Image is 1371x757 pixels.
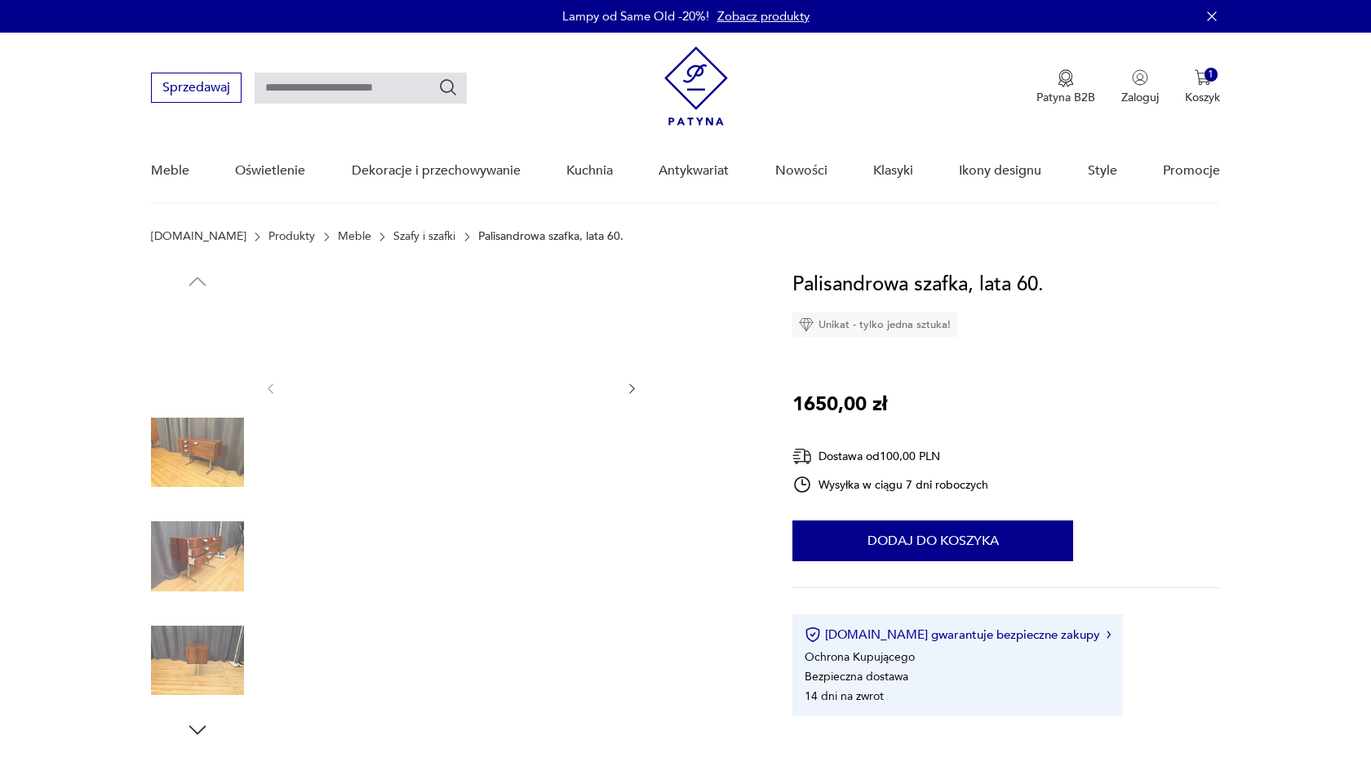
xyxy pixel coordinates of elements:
[352,139,521,202] a: Dekoracje i przechowywanie
[799,317,814,332] img: Ikona diamentu
[562,8,709,24] p: Lampy od Same Old -20%!
[792,389,887,420] p: 1650,00 zł
[1088,139,1117,202] a: Style
[1195,69,1211,86] img: Ikona koszyka
[1132,69,1148,86] img: Ikonka użytkownika
[393,230,455,243] a: Szafy i szafki
[151,83,242,95] a: Sprzedawaj
[1036,69,1095,105] button: Patyna B2B
[1036,90,1095,105] p: Patyna B2B
[659,139,729,202] a: Antykwariat
[805,688,884,704] li: 14 dni na zwrot
[151,406,244,499] img: Zdjęcie produktu Palisandrowa szafka, lata 60.
[1163,139,1220,202] a: Promocje
[664,46,728,126] img: Patyna - sklep z meblami i dekoracjami vintage
[1058,69,1074,87] img: Ikona medalu
[805,626,1111,643] button: [DOMAIN_NAME] gwarantuje bezpieczne zakupy
[478,230,623,243] p: Palisandrowa szafka, lata 60.
[151,139,189,202] a: Meble
[151,302,244,395] img: Zdjęcie produktu Palisandrowa szafka, lata 60.
[792,446,988,467] div: Dostawa od 100,00 PLN
[1185,90,1220,105] p: Koszyk
[805,669,908,684] li: Bezpieczna dostawa
[151,73,242,103] button: Sprzedawaj
[235,139,305,202] a: Oświetlenie
[438,77,458,97] button: Szukaj
[805,626,821,643] img: Ikona certyfikatu
[1185,69,1220,105] button: 1Koszyk
[338,230,371,243] a: Meble
[1121,90,1159,105] p: Zaloguj
[151,510,244,603] img: Zdjęcie produktu Palisandrowa szafka, lata 60.
[775,139,827,202] a: Nowości
[151,230,246,243] a: [DOMAIN_NAME]
[792,475,988,494] div: Wysyłka w ciągu 7 dni roboczych
[1036,69,1095,105] a: Ikona medaluPatyna B2B
[1107,631,1111,639] img: Ikona strzałki w prawo
[792,269,1044,300] h1: Palisandrowa szafka, lata 60.
[566,139,613,202] a: Kuchnia
[792,520,1073,561] button: Dodaj do koszyka
[151,614,244,707] img: Zdjęcie produktu Palisandrowa szafka, lata 60.
[717,8,810,24] a: Zobacz produkty
[1205,68,1218,82] div: 1
[805,649,915,665] li: Ochrona Kupującego
[268,230,315,243] a: Produkty
[792,312,957,337] div: Unikat - tylko jedna sztuka!
[792,446,812,467] img: Ikona dostawy
[1121,69,1159,105] button: Zaloguj
[294,269,609,506] img: Zdjęcie produktu Palisandrowa szafka, lata 60.
[873,139,913,202] a: Klasyki
[959,139,1041,202] a: Ikony designu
